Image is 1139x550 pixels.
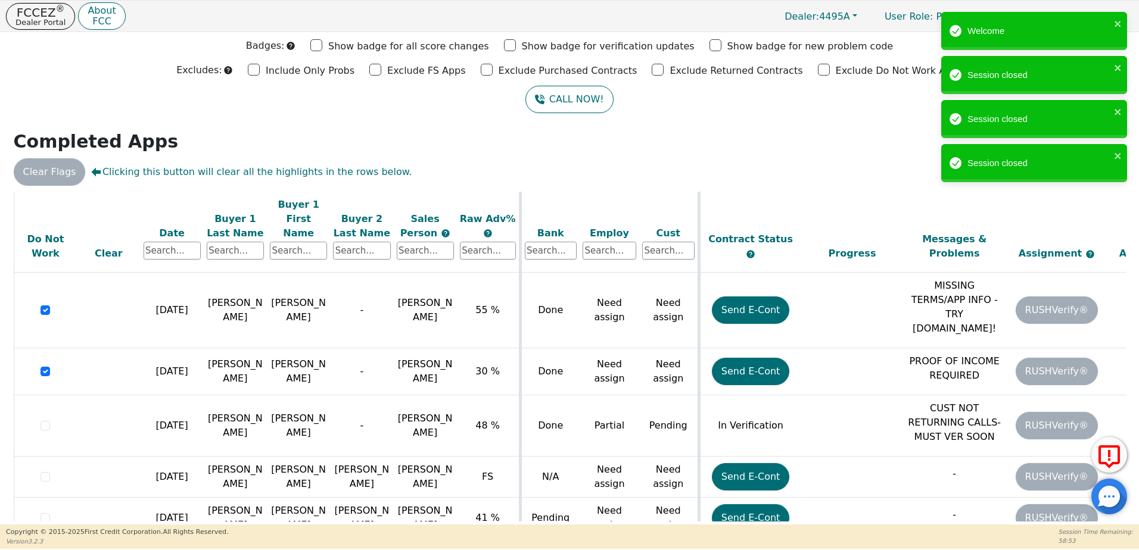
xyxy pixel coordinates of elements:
[520,457,580,498] td: N/A
[967,157,1110,170] div: Session closed
[906,401,1003,444] p: CUST NOT RETURNING CALLS-MUST VER SOON
[885,11,933,22] span: User Role :
[873,5,985,28] p: Primary
[6,527,228,537] p: Copyright © 2015- 2025 First Credit Corporation.
[141,498,204,539] td: [DATE]
[267,348,330,395] td: [PERSON_NAME]
[642,242,695,260] input: Search...
[639,457,699,498] td: Need assign
[333,242,390,260] input: Search...
[204,273,267,348] td: [PERSON_NAME]
[204,395,267,457] td: [PERSON_NAME]
[804,246,901,261] div: Progress
[397,242,454,260] input: Search...
[520,395,580,457] td: Done
[708,233,793,245] span: Contract Status
[670,64,802,78] p: Exclude Returned Contracts
[712,463,790,490] button: Send E-Cont
[639,395,699,457] td: Pending
[1114,105,1122,118] button: close
[141,348,204,395] td: [DATE]
[525,86,613,113] button: CALL NOW!
[88,6,116,15] p: About
[267,457,330,498] td: [PERSON_NAME]
[712,296,790,324] button: Send E-Cont
[330,273,393,348] td: -
[475,420,500,431] span: 48 %
[56,4,65,14] sup: ®
[1114,61,1122,74] button: close
[246,39,285,53] p: Badges:
[398,297,453,323] span: [PERSON_NAME]
[460,212,516,224] span: Raw Adv%
[988,7,1133,26] button: 4495A:[PERSON_NAME]
[580,395,639,457] td: Partial
[1091,437,1127,473] button: Report Error to FCC
[333,211,390,240] div: Buyer 2 Last Name
[14,131,179,152] strong: Completed Apps
[642,226,695,240] div: Cust
[88,17,116,26] p: FCC
[6,3,75,30] button: FCCEZ®Dealer Portal
[141,395,204,457] td: [DATE]
[141,273,204,348] td: [DATE]
[328,39,489,54] p: Show badge for all score changes
[1114,149,1122,162] button: close
[906,508,1003,522] p: -
[520,273,580,348] td: Done
[80,246,137,261] div: Clear
[398,358,453,384] span: [PERSON_NAME]
[580,457,639,498] td: Need assign
[330,498,393,539] td: [PERSON_NAME]
[583,226,636,240] div: Employ
[580,273,639,348] td: Need assign
[398,505,453,530] span: [PERSON_NAME]
[836,64,963,78] p: Exclude Do Not Work Apps
[727,39,894,54] p: Show badge for new problem code
[475,365,500,377] span: 30 %
[15,7,66,18] p: FCCEZ
[1114,17,1122,30] button: close
[1059,536,1133,545] p: 58:53
[785,11,850,22] span: 4495A
[141,457,204,498] td: [DATE]
[144,226,201,240] div: Date
[639,498,699,539] td: Need assign
[967,24,1110,38] div: Welcome
[906,232,1003,261] div: Messages & Problems
[475,304,500,315] span: 55 %
[330,457,393,498] td: [PERSON_NAME]
[15,18,66,26] p: Dealer Portal
[460,242,516,260] input: Search...
[873,5,985,28] a: User Role: Primary
[906,467,1003,481] p: -
[267,273,330,348] td: [PERSON_NAME]
[520,348,580,395] td: Done
[580,498,639,539] td: Need assign
[398,464,453,489] span: [PERSON_NAME]
[906,354,1003,383] p: PROOF OF INCOME REQUIRED
[400,212,441,238] span: Sales Person
[522,39,695,54] p: Show badge for verification updates
[772,7,870,26] button: Dealer:4495A
[639,348,699,395] td: Need assign
[204,457,267,498] td: [PERSON_NAME]
[17,232,74,261] div: Do Not Work
[207,211,264,240] div: Buyer 1 Last Name
[525,242,577,260] input: Search...
[1059,527,1133,536] p: Session Time Remaining:
[482,471,493,482] span: FS
[204,348,267,395] td: [PERSON_NAME]
[207,242,264,260] input: Search...
[525,226,577,240] div: Bank
[712,358,790,385] button: Send E-Cont
[583,242,636,260] input: Search...
[78,2,125,30] button: AboutFCC
[712,504,790,532] button: Send E-Cont
[270,197,327,240] div: Buyer 1 First Name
